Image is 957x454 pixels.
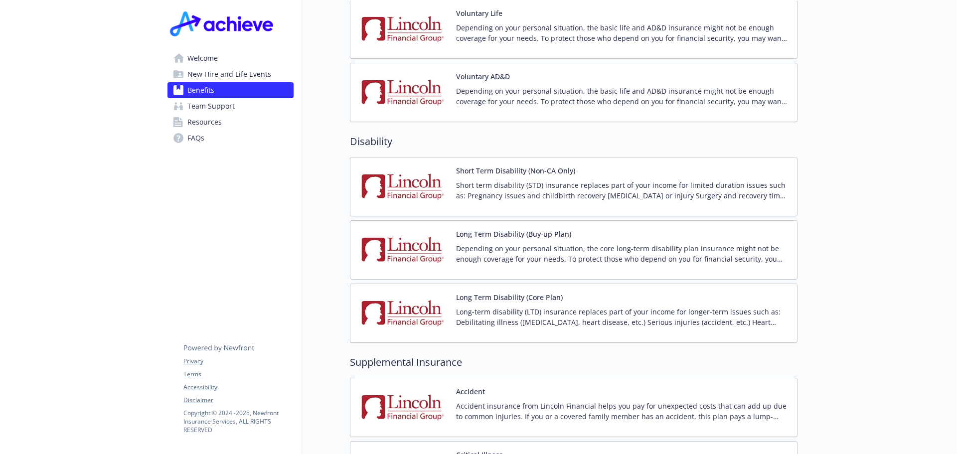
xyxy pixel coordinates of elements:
[187,50,218,66] span: Welcome
[456,292,563,303] button: Long Term Disability (Core Plan)
[187,98,235,114] span: Team Support
[358,165,448,208] img: Lincoln Financial Group carrier logo
[183,383,293,392] a: Accessibility
[358,386,448,429] img: Lincoln Financial Group carrier logo
[183,409,293,434] p: Copyright © 2024 - 2025 , Newfront Insurance Services, ALL RIGHTS RESERVED
[187,130,204,146] span: FAQs
[167,50,294,66] a: Welcome
[167,114,294,130] a: Resources
[183,357,293,366] a: Privacy
[358,229,448,271] img: Lincoln Financial Group carrier logo
[358,8,448,50] img: Lincoln Financial Group carrier logo
[350,134,797,149] h2: Disability
[456,386,485,397] button: Accident
[167,66,294,82] a: New Hire and Life Events
[456,306,789,327] p: Long-term disability (LTD) insurance replaces part of your income for longer-term issues such as:...
[456,8,502,18] button: Voluntary Life
[167,130,294,146] a: FAQs
[183,396,293,405] a: Disclaimer
[358,71,448,114] img: Lincoln Financial Group carrier logo
[456,401,789,422] p: Accident insurance from Lincoln Financial helps you pay for unexpected costs that can add up due ...
[183,370,293,379] a: Terms
[358,292,448,334] img: Lincoln Financial Group carrier logo
[350,355,797,370] h2: Supplemental Insurance
[187,82,214,98] span: Benefits
[456,243,789,264] p: Depending on your personal situation, the core long-term disability plan insurance might not be e...
[456,229,571,239] button: Long Term Disability (Buy-up Plan)
[456,22,789,43] p: Depending on your personal situation, the basic life and AD&D insurance might not be enough cover...
[456,71,510,82] button: Voluntary AD&D
[456,180,789,201] p: Short term disability (STD) insurance replaces part of your income for limited duration issues su...
[187,66,271,82] span: New Hire and Life Events
[167,82,294,98] a: Benefits
[456,165,575,176] button: Short Term Disability (Non-CA Only)
[456,86,789,107] p: Depending on your personal situation, the basic life and AD&D insurance might not be enough cover...
[187,114,222,130] span: Resources
[167,98,294,114] a: Team Support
